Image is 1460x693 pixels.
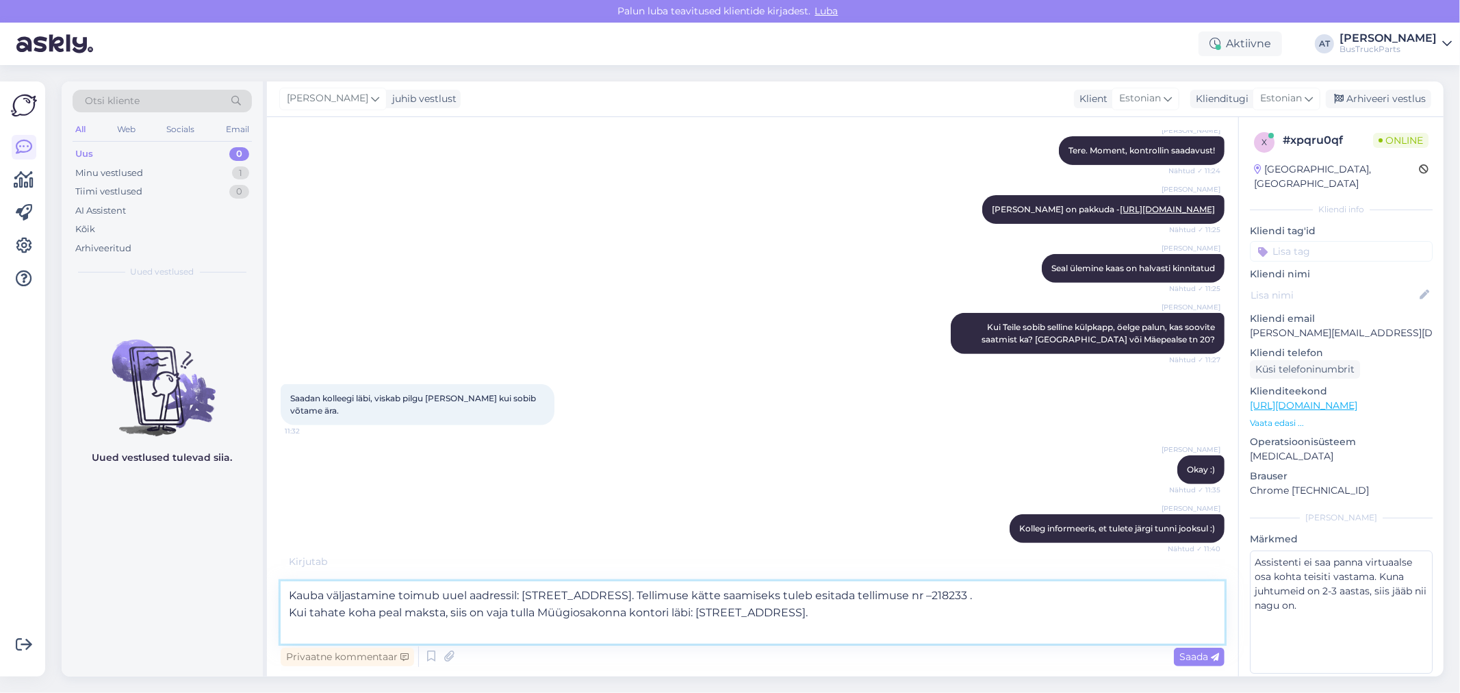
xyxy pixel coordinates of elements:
[327,555,329,568] span: .
[229,185,249,199] div: 0
[1169,283,1220,294] span: Nähtud ✓ 11:25
[290,393,538,416] span: Saadan kolleegi läbi, viskab pilgu [PERSON_NAME] kui sobib võtame ära.
[1051,263,1215,273] span: Seal ülemine kaas on halvasti kinnitatud
[1162,125,1220,136] span: [PERSON_NAME]
[1262,137,1267,147] span: x
[281,555,1225,569] div: Kirjutab
[1068,145,1215,155] span: Tere. Moment, kontrollin saadavust!
[75,242,131,255] div: Arhiveeritud
[114,121,138,138] div: Web
[1254,162,1419,191] div: [GEOGRAPHIC_DATA], [GEOGRAPHIC_DATA]
[1250,512,1433,524] div: [PERSON_NAME]
[1162,184,1220,194] span: [PERSON_NAME]
[1250,326,1433,340] p: [PERSON_NAME][EMAIL_ADDRESS][DOMAIN_NAME]
[1199,32,1282,56] div: Aktiivne
[1250,267,1433,281] p: Kliendi nimi
[92,451,233,465] p: Uued vestlused tulevad siia.
[1315,34,1334,53] div: AT
[1168,166,1220,176] span: Nähtud ✓ 11:24
[1169,225,1220,235] span: Nähtud ✓ 11:25
[1120,204,1215,214] a: [URL][DOMAIN_NAME]
[75,185,142,199] div: Tiimi vestlused
[1340,44,1437,55] div: BusTruckParts
[1260,91,1302,106] span: Estonian
[1169,355,1220,365] span: Nähtud ✓ 11:27
[285,426,336,436] span: 11:32
[992,204,1215,214] span: [PERSON_NAME] on pakkuda -
[1250,360,1360,379] div: Küsi telefoninumbrit
[1340,33,1437,44] div: [PERSON_NAME]
[62,315,263,438] img: No chats
[85,94,140,108] span: Otsi kliente
[232,166,249,180] div: 1
[811,5,843,17] span: Luba
[1250,469,1433,483] p: Brauser
[387,92,457,106] div: juhib vestlust
[1250,435,1433,449] p: Operatsioonisüsteem
[1190,92,1248,106] div: Klienditugi
[1340,33,1452,55] a: [PERSON_NAME]BusTruckParts
[1250,417,1433,429] p: Vaata edasi ...
[287,91,368,106] span: [PERSON_NAME]
[982,322,1217,344] span: Kui Teile sobib selline külpkapp, öelge palun, kas soovite saatmist ka? [GEOGRAPHIC_DATA] või Mäe...
[281,581,1225,644] textarea: Kauba väljastamine toimub uuel aadressil: [STREET_ADDRESS]. Tellimuse kätte saamiseks tuleb esita...
[1162,243,1220,253] span: [PERSON_NAME]
[1251,288,1417,303] input: Lisa nimi
[1283,132,1373,149] div: # xpqru0qf
[73,121,88,138] div: All
[1019,523,1215,533] span: Kolleg informeeris, et tulete järgi tunni jooksul :)
[1250,241,1433,262] input: Lisa tag
[1250,384,1433,399] p: Klienditeekond
[1326,90,1431,108] div: Arhiveeri vestlus
[1250,449,1433,464] p: [MEDICAL_DATA]
[1162,444,1220,455] span: [PERSON_NAME]
[1250,224,1433,238] p: Kliendi tag'id
[1250,312,1433,326] p: Kliendi email
[75,223,95,236] div: Kõik
[1373,133,1429,148] span: Online
[11,92,37,118] img: Askly Logo
[75,204,126,218] div: AI Assistent
[1162,503,1220,514] span: [PERSON_NAME]
[1169,485,1220,495] span: Nähtud ✓ 11:35
[75,147,93,161] div: Uus
[1250,483,1433,498] p: Chrome [TECHNICAL_ID]
[1250,532,1433,546] p: Märkmed
[229,147,249,161] div: 0
[1250,346,1433,360] p: Kliendi telefon
[1187,464,1215,475] span: Okay :)
[1074,92,1107,106] div: Klient
[1119,91,1161,106] span: Estonian
[1162,302,1220,312] span: [PERSON_NAME]
[1250,399,1357,412] a: [URL][DOMAIN_NAME]
[164,121,197,138] div: Socials
[1179,651,1219,663] span: Saada
[1250,203,1433,216] div: Kliendi info
[75,166,143,180] div: Minu vestlused
[131,266,194,278] span: Uued vestlused
[1168,544,1220,554] span: Nähtud ✓ 11:40
[223,121,252,138] div: Email
[281,648,414,666] div: Privaatne kommentaar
